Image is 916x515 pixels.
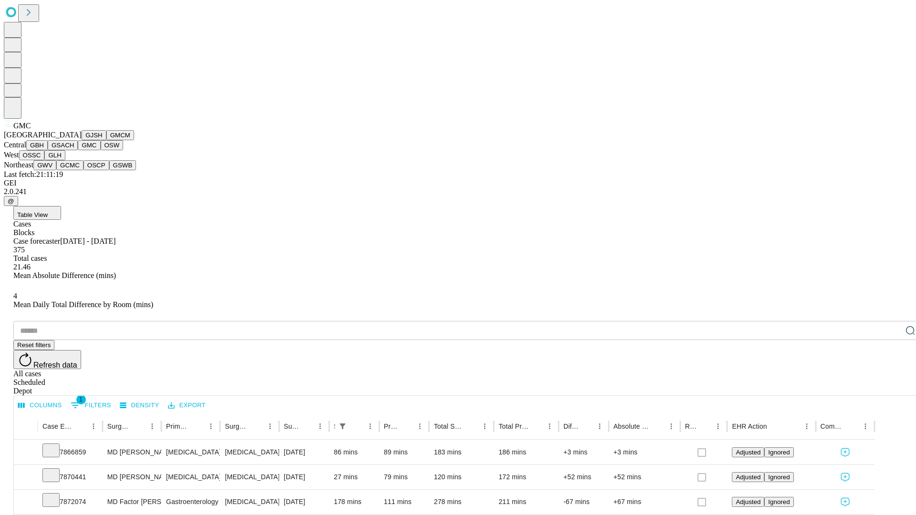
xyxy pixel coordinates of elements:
[334,440,375,464] div: 86 mins
[614,422,650,430] div: Absolute Difference
[563,490,604,514] div: -67 mins
[82,130,106,140] button: GJSH
[614,440,676,464] div: +3 mins
[19,444,33,461] button: Expand
[764,447,793,457] button: Ignored
[13,300,153,309] span: Mean Daily Total Difference by Room (mins)
[413,420,427,433] button: Menu
[13,206,61,220] button: Table View
[732,497,764,507] button: Adjusted
[60,237,115,245] span: [DATE] - [DATE]
[166,490,215,514] div: Gastroenterology
[78,140,100,150] button: GMC
[800,420,813,433] button: Menu
[384,490,425,514] div: 111 mins
[225,440,274,464] div: [MEDICAL_DATA] SKIN [MEDICAL_DATA] AND MUSCLE
[13,350,81,369] button: Refresh data
[665,420,678,433] button: Menu
[44,150,65,160] button: GLH
[48,140,78,150] button: GSACH
[284,422,299,430] div: Surgery Date
[614,465,676,489] div: +52 mins
[19,494,33,511] button: Expand
[166,422,190,430] div: Primary Service
[768,449,790,456] span: Ignored
[300,420,313,433] button: Sort
[732,422,767,430] div: EHR Action
[17,211,48,218] span: Table View
[19,469,33,486] button: Expand
[736,474,760,481] span: Adjusted
[107,440,156,464] div: MD [PERSON_NAME] [PERSON_NAME] Md
[768,474,790,481] span: Ignored
[434,440,489,464] div: 183 mins
[478,420,491,433] button: Menu
[499,465,554,489] div: 172 mins
[42,422,73,430] div: Case Epic Id
[13,237,60,245] span: Case forecaster
[859,420,872,433] button: Menu
[106,130,134,140] button: GMCM
[4,196,18,206] button: @
[334,490,375,514] div: 178 mins
[225,422,249,430] div: Surgery Name
[166,465,215,489] div: [MEDICAL_DATA]
[499,422,529,430] div: Total Predicted Duration
[76,395,86,404] span: 1
[13,254,47,262] span: Total cases
[736,449,760,456] span: Adjusted
[17,341,51,349] span: Reset filters
[334,465,375,489] div: 27 mins
[250,420,263,433] button: Sort
[4,141,26,149] span: Central
[13,292,17,300] span: 4
[768,498,790,505] span: Ignored
[4,131,82,139] span: [GEOGRAPHIC_DATA]
[42,440,98,464] div: 7866859
[530,420,543,433] button: Sort
[109,160,136,170] button: GSWB
[83,160,109,170] button: OSCP
[225,465,274,489] div: [MEDICAL_DATA] SKIN [MEDICAL_DATA] AND MUSCLE
[68,398,114,413] button: Show filters
[4,161,33,169] span: Northeast
[33,361,77,369] span: Refresh data
[543,420,556,433] button: Menu
[101,140,124,150] button: OSW
[732,472,764,482] button: Adjusted
[8,197,14,205] span: @
[87,420,100,433] button: Menu
[563,422,579,430] div: Difference
[42,465,98,489] div: 7870441
[698,420,711,433] button: Sort
[13,263,31,271] span: 21.46
[334,422,335,430] div: Scheduled In Room Duration
[651,420,665,433] button: Sort
[563,465,604,489] div: +52 mins
[225,490,274,514] div: [MEDICAL_DATA]) DIAGNOSTIC
[19,150,45,160] button: OSSC
[465,420,478,433] button: Sort
[580,420,593,433] button: Sort
[191,420,204,433] button: Sort
[4,179,912,187] div: GEI
[4,187,912,196] div: 2.0.241
[768,420,781,433] button: Sort
[736,498,760,505] span: Adjusted
[384,465,425,489] div: 79 mins
[764,472,793,482] button: Ignored
[685,422,697,430] div: Resolved in EHR
[204,420,218,433] button: Menu
[384,440,425,464] div: 89 mins
[13,246,25,254] span: 375
[313,420,327,433] button: Menu
[593,420,606,433] button: Menu
[13,340,54,350] button: Reset filters
[107,465,156,489] div: MD [PERSON_NAME] [PERSON_NAME] Md
[336,420,349,433] div: 1 active filter
[384,422,399,430] div: Predicted In Room Duration
[614,490,676,514] div: +67 mins
[499,490,554,514] div: 211 mins
[107,490,156,514] div: MD Factor [PERSON_NAME]
[132,420,146,433] button: Sort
